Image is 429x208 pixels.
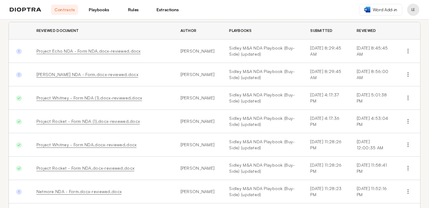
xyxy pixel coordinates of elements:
td: [PERSON_NAME] [173,40,222,63]
td: [DATE] 12:00:35 AM [349,133,396,157]
th: Reviewed Document [29,22,173,40]
td: [DATE] 5:01:38 PM [349,86,396,110]
td: [DATE] 8:56:00 AM [349,63,396,86]
a: Project Whitney - Form NDA.docx-reviewed.docx [36,142,137,147]
a: Project Whitney - Form NDA (1).docx-reviewed.docx [36,95,142,100]
img: logo [10,8,41,12]
td: [PERSON_NAME] [173,157,222,180]
td: [DATE] 4:53:04 PM [349,110,396,133]
td: [DATE] 4:17:36 PM [303,110,349,133]
a: Netmore NDA - Form.docx-reviewed.docx [36,189,122,194]
img: Done [16,189,22,195]
a: Sidley M&A NDA Playbook (Buy-Side) (updated) [229,68,296,81]
img: word [364,7,370,12]
a: Sidley M&A NDA Playbook (Buy-Side) (updated) [229,92,296,104]
td: [DATE] 11:28:26 PM [303,133,349,157]
a: Sidley M&A NDA Playbook (Buy-Side) (updated) [229,162,296,174]
img: Done [16,72,22,78]
td: [DATE] 8:29:45 AM [303,63,349,86]
a: Sidley M&A NDA Playbook (Buy-Side) (updated) [229,139,296,151]
img: Done [16,166,22,172]
a: [PERSON_NAME] NDA - Form.docx-reviewed.docx [36,72,138,77]
a: Extractions [154,5,181,15]
span: Word Add-in [373,7,397,13]
th: Reviewed [349,22,396,40]
img: Done [16,142,22,148]
td: [DATE] 11:28:23 PM [303,180,349,203]
a: Project Echo NDA - Form NDA.docx-reviewed.docx [36,48,141,54]
img: Done [16,119,22,125]
td: [DATE] 11:52:16 PM [349,180,396,203]
a: Project Rocket - Form NDA.docx-reviewed.docx [36,165,134,171]
td: [PERSON_NAME] [173,133,222,157]
td: [DATE] 11:58:41 PM [349,157,396,180]
td: [PERSON_NAME] [173,86,222,110]
td: [DATE] 8:29:45 AM [303,40,349,63]
td: [PERSON_NAME] [173,63,222,86]
a: Project Rocket - Form NDA (1).docx-reviewed.docx [36,119,140,124]
img: Done [16,49,22,54]
th: Playbooks [222,22,303,40]
td: [PERSON_NAME] [173,180,222,203]
img: Done [16,95,22,101]
a: Sidley M&A NDA Playbook (Buy-Side) (updated) [229,185,296,198]
td: [DATE] 4:17:37 PM [303,86,349,110]
td: [DATE] 11:28:26 PM [303,157,349,180]
a: Sidley M&A NDA Playbook (Buy-Side) (updated) [229,45,296,57]
button: Profile menu [407,4,419,16]
a: Playbooks [85,5,112,15]
a: Sidley M&A NDA Playbook (Buy-Side) (updated) [229,115,296,127]
a: Rules [120,5,147,15]
th: Author [173,22,222,40]
td: [DATE] 8:45:45 AM [349,40,396,63]
a: Contracts [51,5,78,15]
td: [PERSON_NAME] [173,110,222,133]
a: Word Add-in [359,4,402,16]
th: Submitted [303,22,349,40]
